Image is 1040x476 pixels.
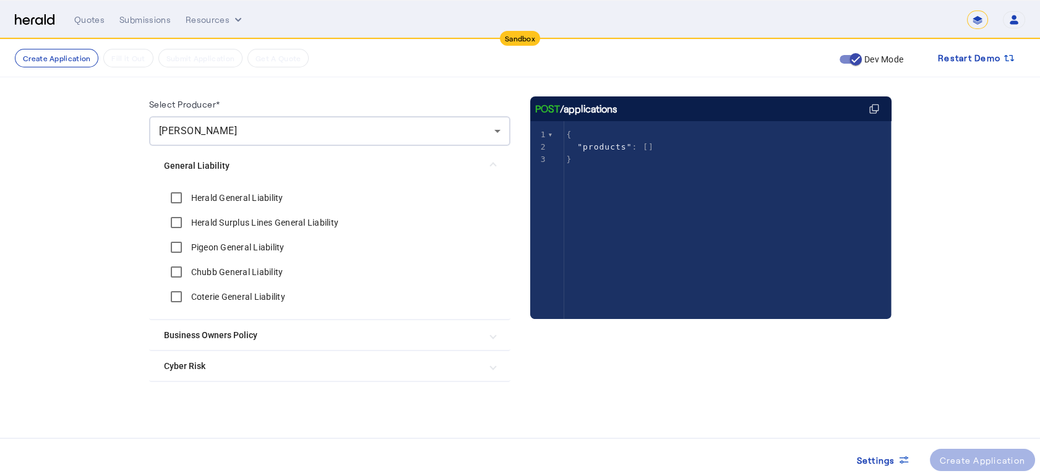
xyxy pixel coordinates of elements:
div: 3 [530,153,548,166]
button: Fill it Out [103,49,153,67]
div: General Liability [149,185,510,319]
herald-code-block: /applications [530,96,892,294]
span: "products" [577,142,632,151]
button: Resources dropdown menu [186,14,244,26]
span: [PERSON_NAME] [159,125,238,137]
div: /applications [535,101,617,116]
label: Coterie General Liability [189,291,285,303]
span: Restart Demo [938,51,1000,66]
button: Restart Demo [928,47,1025,69]
span: POST [535,101,560,116]
mat-expansion-panel-header: Business Owners Policy [149,320,510,350]
label: Chubb General Liability [189,266,283,278]
div: Sandbox [500,31,540,46]
label: Herald Surplus Lines General Liability [189,216,339,229]
span: : [] [567,142,654,151]
mat-expansion-panel-header: General Liability [149,146,510,185]
div: Submissions [119,14,171,26]
mat-panel-title: General Liability [164,159,481,172]
button: Get A Quote [247,49,309,67]
label: Select Producer* [149,99,220,109]
button: Settings [847,449,920,471]
span: { [567,130,572,139]
label: Herald General Liability [189,192,283,204]
label: Dev Mode [862,53,903,66]
div: Quotes [74,14,105,26]
mat-panel-title: Business Owners Policy [164,329,481,342]
mat-expansion-panel-header: Cyber Risk [149,351,510,381]
img: Herald Logo [15,14,54,26]
button: Create Application [15,49,98,67]
span: } [567,155,572,164]
button: Submit Application [158,49,243,67]
label: Pigeon General Liability [189,241,285,253]
mat-panel-title: Cyber Risk [164,360,481,373]
div: 2 [530,141,548,153]
span: Settings [857,454,895,467]
div: 1 [530,129,548,141]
